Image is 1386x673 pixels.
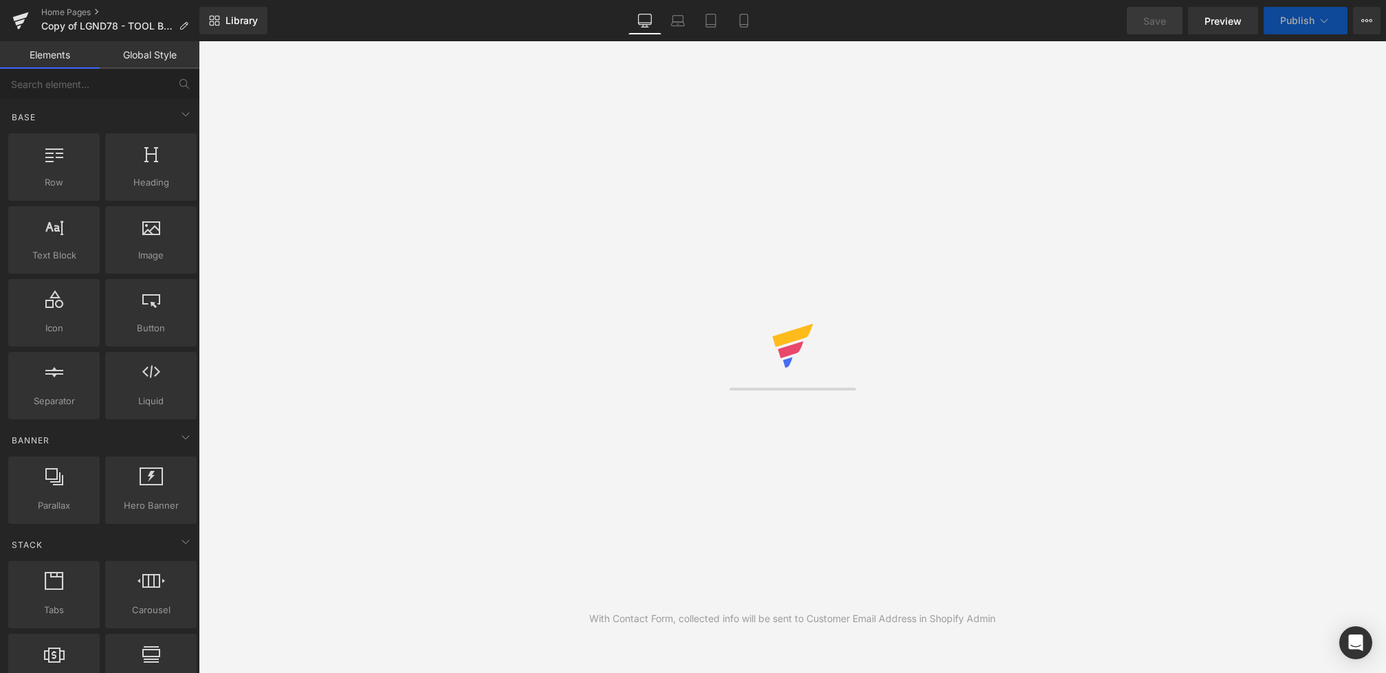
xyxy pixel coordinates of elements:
[109,175,192,190] span: Heading
[12,394,96,408] span: Separator
[41,21,173,32] span: Copy of LGND78 - TOOL Bonus
[727,7,760,34] a: Mobile
[661,7,694,34] a: Laptop
[1188,7,1258,34] a: Preview
[41,7,199,18] a: Home Pages
[10,434,51,447] span: Banner
[109,394,192,408] span: Liquid
[1353,7,1380,34] button: More
[10,111,37,124] span: Base
[12,175,96,190] span: Row
[109,498,192,513] span: Hero Banner
[10,538,44,551] span: Stack
[628,7,661,34] a: Desktop
[694,7,727,34] a: Tablet
[1143,14,1166,28] span: Save
[12,321,96,335] span: Icon
[109,321,192,335] span: Button
[225,14,258,27] span: Library
[12,248,96,263] span: Text Block
[109,603,192,617] span: Carousel
[100,41,199,69] a: Global Style
[109,248,192,263] span: Image
[199,7,267,34] a: New Library
[12,603,96,617] span: Tabs
[12,498,96,513] span: Parallax
[1339,626,1372,659] div: Open Intercom Messenger
[1264,7,1347,34] button: Publish
[1204,14,1242,28] span: Preview
[1280,15,1314,26] span: Publish
[589,611,995,626] div: With Contact Form, collected info will be sent to Customer Email Address in Shopify Admin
